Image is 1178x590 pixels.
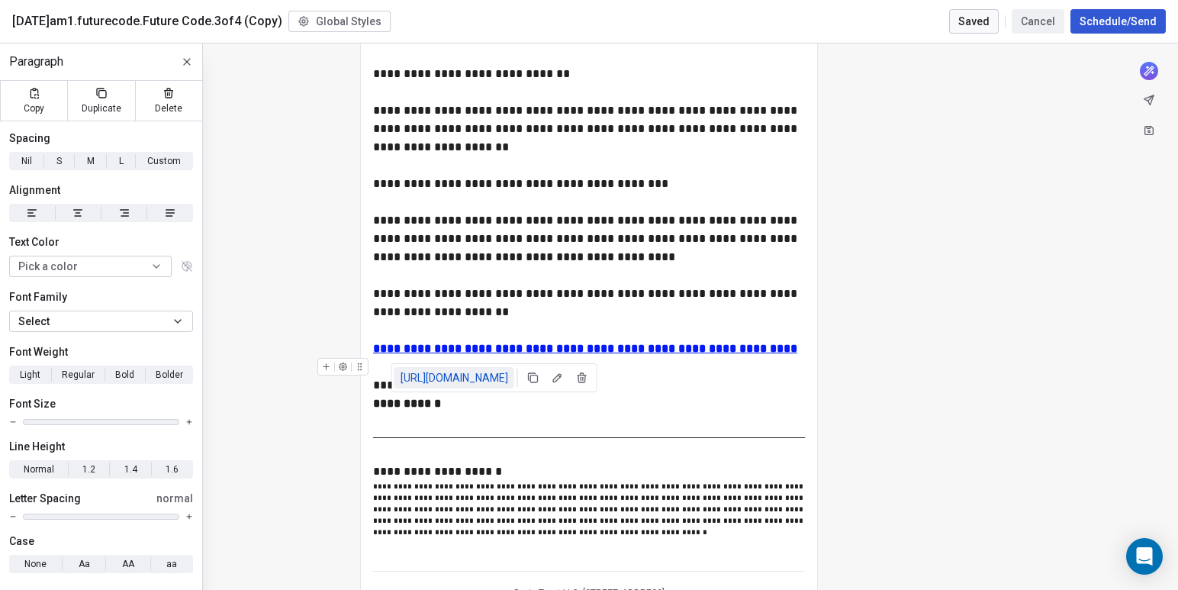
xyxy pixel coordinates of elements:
span: Copy [24,102,44,114]
span: Duplicate [82,102,121,114]
span: Case [9,534,34,549]
span: Line Height [9,439,65,454]
span: Font Family [9,289,67,305]
span: Text Color [9,234,60,250]
span: Alignment [9,182,60,198]
div: Open Intercom Messenger [1126,538,1163,575]
span: Paragraph [9,53,63,71]
span: M [87,154,95,168]
span: 1.4 [124,463,137,476]
span: 1.2 [82,463,95,476]
span: AA [122,557,134,571]
button: Cancel [1012,9,1064,34]
button: Pick a color [9,256,172,277]
button: Schedule/Send [1070,9,1166,34]
a: [URL][DOMAIN_NAME] [394,367,514,388]
span: Font Weight [9,344,68,359]
span: Letter Spacing [9,491,81,506]
span: L [119,154,124,168]
span: Custom [147,154,181,168]
span: Normal [24,463,54,476]
button: Global Styles [288,11,391,32]
span: Nil [21,154,32,168]
span: normal [156,491,193,506]
span: Select [18,314,50,329]
span: Delete [155,102,182,114]
button: Saved [949,9,999,34]
span: aa [166,557,177,571]
span: Light [20,368,40,382]
span: Spacing [9,131,50,146]
span: Aa [79,557,90,571]
span: 1.6 [166,463,179,476]
span: [DATE]am1.futurecode.Future Code.3of4 (Copy) [12,12,282,31]
span: Bold [115,368,134,382]
span: Regular [62,368,95,382]
span: S [56,154,62,168]
span: Bolder [156,368,183,382]
span: Font Size [9,396,56,411]
span: None [24,557,47,571]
